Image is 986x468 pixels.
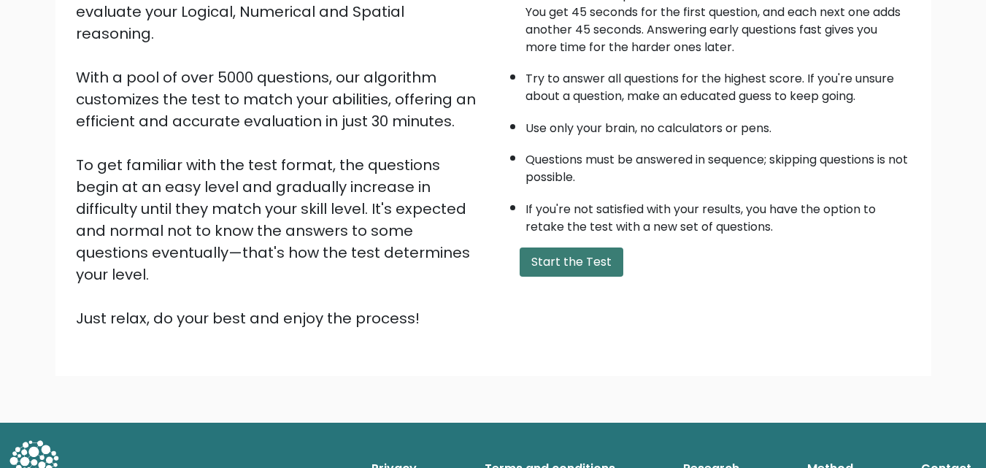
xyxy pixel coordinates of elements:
li: If you're not satisfied with your results, you have the option to retake the test with a new set ... [525,193,911,236]
li: Try to answer all questions for the highest score. If you're unsure about a question, make an edu... [525,63,911,105]
button: Start the Test [520,248,623,277]
li: Use only your brain, no calculators or pens. [525,112,911,137]
li: Questions must be answered in sequence; skipping questions is not possible. [525,144,911,186]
